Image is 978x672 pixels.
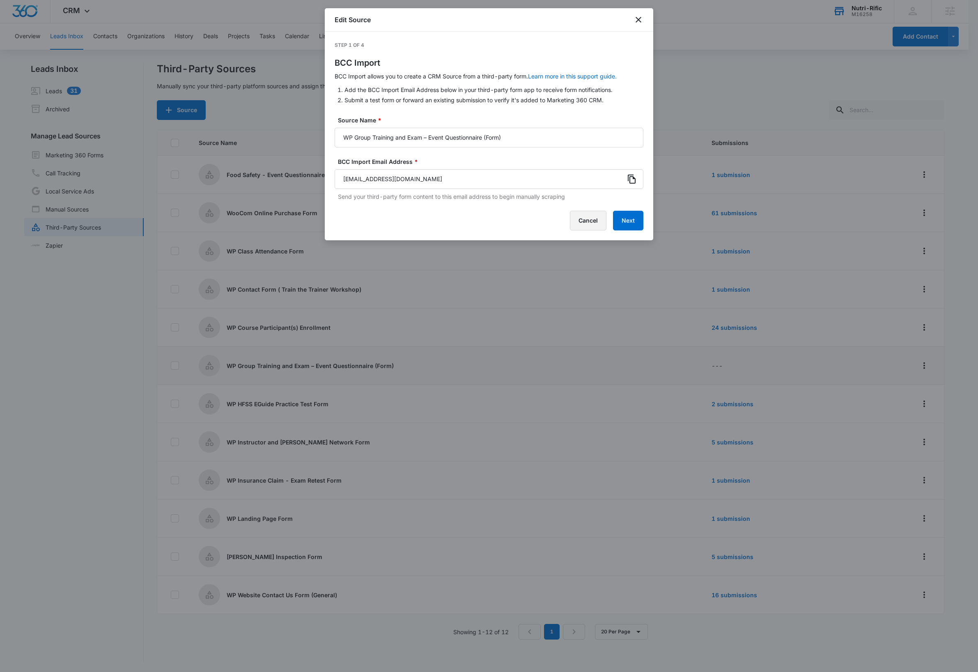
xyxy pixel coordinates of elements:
[335,41,643,49] h6: Step 1 of 4
[613,211,643,230] button: Next
[335,128,643,147] input: Source Name
[338,192,643,201] p: Send your third-party form content to this email address to begin manually scraping
[335,72,643,81] p: BCC Import allows you to create a CRM Source from a third-party form.
[338,116,647,124] label: Source Name
[338,157,647,166] label: BCC Import Email Address
[344,96,643,104] li: Submit a test form or forward an existing submission to verify it's added to Marketing 360 CRM.
[335,59,643,67] h2: BCC Import
[570,211,606,230] button: Cancel
[634,15,643,25] button: close
[528,73,617,80] a: Learn more in this support guide.
[335,15,371,25] h1: Edit Source
[344,85,643,94] li: Add the BCC Import Email Address below in your third-party form app to receive form notifications.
